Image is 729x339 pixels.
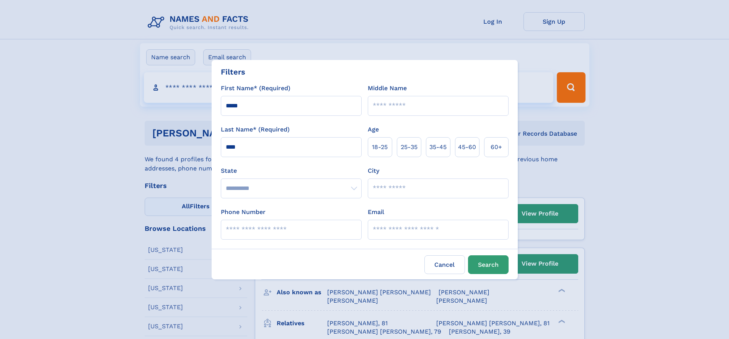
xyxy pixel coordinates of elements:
[368,84,407,93] label: Middle Name
[401,143,418,152] span: 25‑35
[221,125,290,134] label: Last Name* (Required)
[424,255,465,274] label: Cancel
[372,143,388,152] span: 18‑25
[491,143,502,152] span: 60+
[221,166,362,175] label: State
[468,255,509,274] button: Search
[458,143,476,152] span: 45‑60
[429,143,447,152] span: 35‑45
[221,66,245,78] div: Filters
[221,208,266,217] label: Phone Number
[368,208,384,217] label: Email
[221,84,290,93] label: First Name* (Required)
[368,125,379,134] label: Age
[368,166,379,175] label: City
